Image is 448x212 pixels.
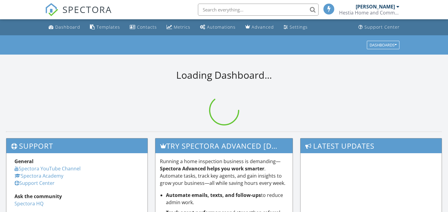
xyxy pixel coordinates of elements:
[97,24,120,30] div: Templates
[207,24,236,30] div: Automations
[14,200,43,207] a: Spectora HQ
[281,22,310,33] a: Settings
[198,4,319,16] input: Search everything...
[166,192,261,198] strong: Automate emails, texts, and follow-ups
[14,180,55,186] a: Support Center
[164,22,193,33] a: Metrics
[45,3,58,16] img: The Best Home Inspection Software - Spectora
[14,165,81,172] a: Spectora YouTube Channel
[252,24,274,30] div: Advanced
[166,191,288,206] li: to reduce admin work.
[160,158,288,187] p: Running a home inspection business is demanding— . Automate tasks, track key agents, and gain ins...
[62,3,112,16] span: SPECTORA
[87,22,122,33] a: Templates
[55,24,80,30] div: Dashboard
[290,24,308,30] div: Settings
[339,10,399,16] div: Hestia Home and Commercial Inspections
[300,138,442,153] h3: Latest Updates
[14,158,33,165] strong: General
[367,41,399,49] button: Dashboards
[127,22,159,33] a: Contacts
[198,22,238,33] a: Automations (Basic)
[243,22,276,33] a: Advanced
[14,172,63,179] a: Spectora Academy
[46,22,83,33] a: Dashboard
[356,22,402,33] a: Support Center
[14,193,139,200] div: Ask the community
[155,138,293,153] h3: Try spectora advanced [DATE]
[364,24,400,30] div: Support Center
[356,4,395,10] div: [PERSON_NAME]
[45,8,112,21] a: SPECTORA
[370,43,397,47] div: Dashboards
[6,138,148,153] h3: Support
[137,24,157,30] div: Contacts
[160,165,264,172] strong: Spectora Advanced helps you work smarter
[174,24,190,30] div: Metrics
